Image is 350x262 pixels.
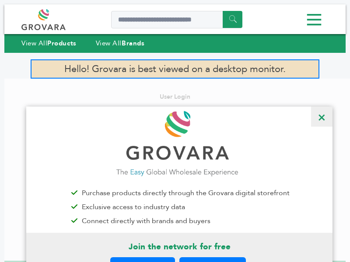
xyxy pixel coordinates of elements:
[21,39,77,48] a: View AllProducts
[67,216,292,226] li: Connect directly with brands and buyers
[67,202,292,212] li: Exclusive access to industry data
[26,241,332,252] p: Join the network for free
[21,10,329,30] div: Menu
[122,39,144,48] strong: Brands
[111,11,242,28] input: Search a product or brand...
[47,39,76,48] strong: Products
[31,59,319,79] p: Hello! Grovara is best viewed on a desktop monitor.
[311,107,332,127] span: ×
[96,39,145,48] a: View AllBrands
[67,188,292,198] li: Purchase products directly through the Grovara digital storefront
